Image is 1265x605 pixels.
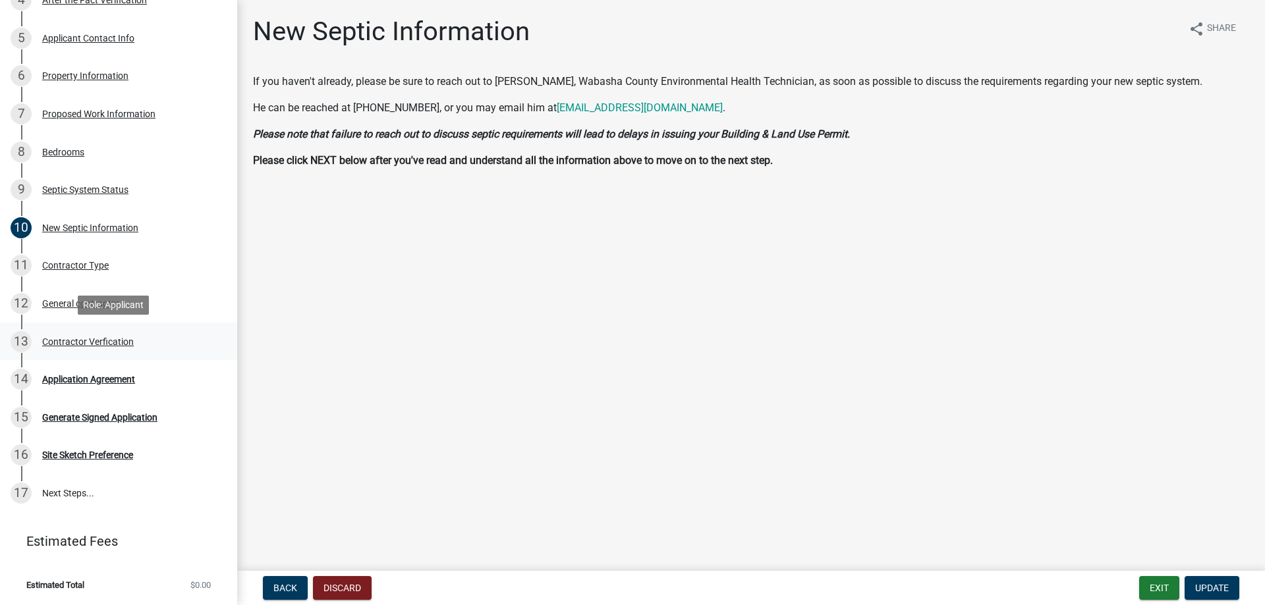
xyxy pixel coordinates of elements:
span: Back [273,583,297,593]
div: 11 [11,255,32,276]
button: Discard [313,576,372,600]
p: He can be reached at [PHONE_NUMBER], or you may email him at . [253,100,1249,116]
button: Back [263,576,308,600]
div: 15 [11,407,32,428]
div: Proposed Work Information [42,109,155,118]
p: If you haven't already, please be sure to reach out to [PERSON_NAME], Wabasha County Environmenta... [253,74,1249,90]
div: 8 [11,142,32,163]
div: Septic System Status [42,185,128,194]
span: $0.00 [190,581,211,589]
div: 12 [11,293,32,314]
i: share [1189,21,1204,37]
span: Update [1195,583,1229,593]
div: 7 [11,103,32,124]
div: 5 [11,28,32,49]
button: Exit [1139,576,1179,600]
span: Estimated Total [26,581,84,589]
div: Generate Signed Application [42,413,157,422]
strong: Please note that failure to reach out to discuss septic requirements will lead to delays in issui... [253,128,850,140]
div: 13 [11,331,32,352]
div: Site Sketch Preference [42,450,133,460]
button: Update [1185,576,1239,600]
div: New Septic Information [42,223,138,232]
div: 10 [11,217,32,238]
strong: Please click NEXT below after you've read and understand all the information above to move on to ... [253,154,773,167]
h1: New Septic Information [253,16,530,47]
div: 14 [11,369,32,390]
div: Contractor Type [42,261,109,270]
div: 16 [11,444,32,465]
div: Bedrooms [42,147,84,157]
div: 9 [11,179,32,200]
div: Applicant Contact Info [42,34,134,43]
div: Role: Applicant [78,296,149,315]
div: 6 [11,65,32,86]
span: Share [1207,21,1236,37]
button: shareShare [1178,16,1247,41]
div: General contractor [42,299,119,308]
a: [EMAIL_ADDRESS][DOMAIN_NAME] [557,101,723,114]
div: Contractor Verfication [42,337,134,346]
a: Estimated Fees [11,528,216,554]
div: Application Agreement [42,375,135,384]
div: Property Information [42,71,128,80]
div: 17 [11,483,32,504]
